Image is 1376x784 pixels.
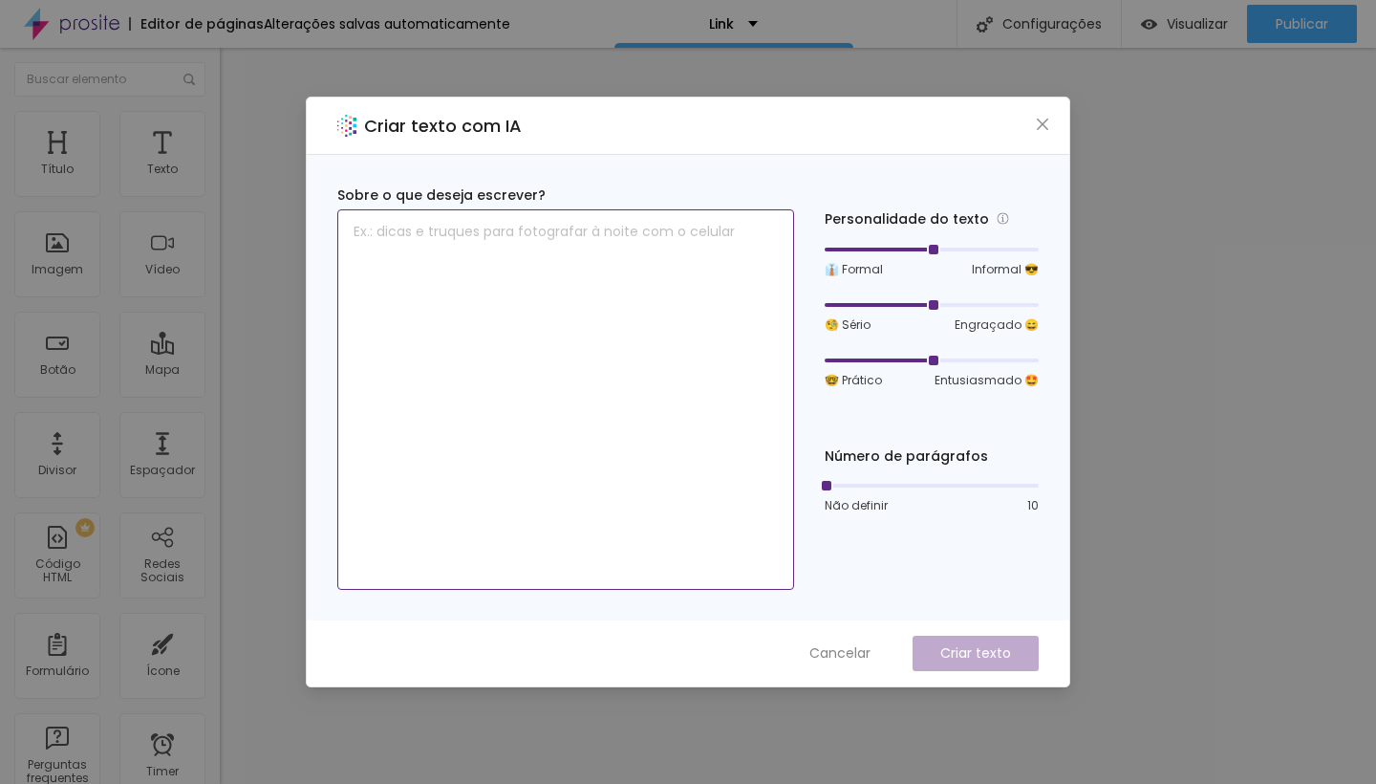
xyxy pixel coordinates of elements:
[809,643,871,664] span: Cancelar
[913,636,1039,671] button: Criar texto
[825,316,871,334] span: 🧐 Sério
[972,261,1039,278] span: Informal 😎
[825,261,883,278] span: 👔 Formal
[825,372,882,389] span: 🤓 Prático
[955,316,1039,334] span: Engraçado 😄
[1035,117,1050,132] span: close
[825,497,888,514] span: Não definir
[825,208,1039,230] div: Personalidade do texto
[1027,497,1039,514] span: 10
[790,636,890,671] button: Cancelar
[1033,115,1053,135] button: Close
[337,185,794,206] div: Sobre o que deseja escrever?
[364,113,522,139] h2: Criar texto com IA
[935,372,1039,389] span: Entusiasmado 🤩
[825,446,1039,467] div: Número de parágrafos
